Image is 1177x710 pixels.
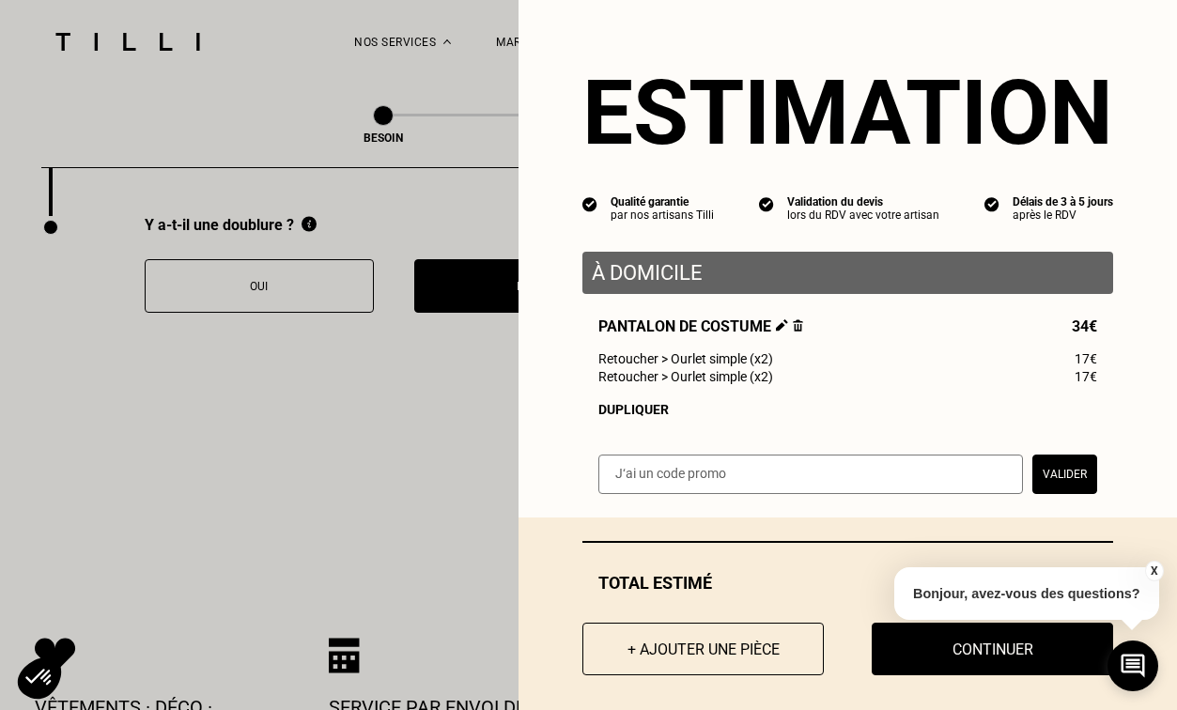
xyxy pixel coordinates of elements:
span: Retoucher > Ourlet simple (x2) [598,351,773,366]
button: Continuer [872,623,1113,675]
span: 17€ [1075,351,1097,366]
img: Supprimer [793,319,803,332]
img: icon list info [582,195,597,212]
section: Estimation [582,60,1113,165]
img: icon list info [984,195,999,212]
span: Pantalon de costume [598,317,803,335]
p: À domicile [592,261,1104,285]
div: Qualité garantie [611,195,714,208]
button: Valider [1032,455,1097,494]
div: Délais de 3 à 5 jours [1013,195,1113,208]
div: lors du RDV avec votre artisan [787,208,939,222]
img: icon list info [759,195,774,212]
div: après le RDV [1013,208,1113,222]
button: X [1144,561,1163,581]
span: 17€ [1075,369,1097,384]
img: Éditer [776,319,788,332]
p: Bonjour, avez-vous des questions? [894,567,1159,620]
input: J‘ai un code promo [598,455,1023,494]
span: 34€ [1072,317,1097,335]
div: Validation du devis [787,195,939,208]
button: + Ajouter une pièce [582,623,824,675]
div: Total estimé [582,573,1113,593]
div: Dupliquer [598,402,1097,417]
div: par nos artisans Tilli [611,208,714,222]
span: Retoucher > Ourlet simple (x2) [598,369,773,384]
